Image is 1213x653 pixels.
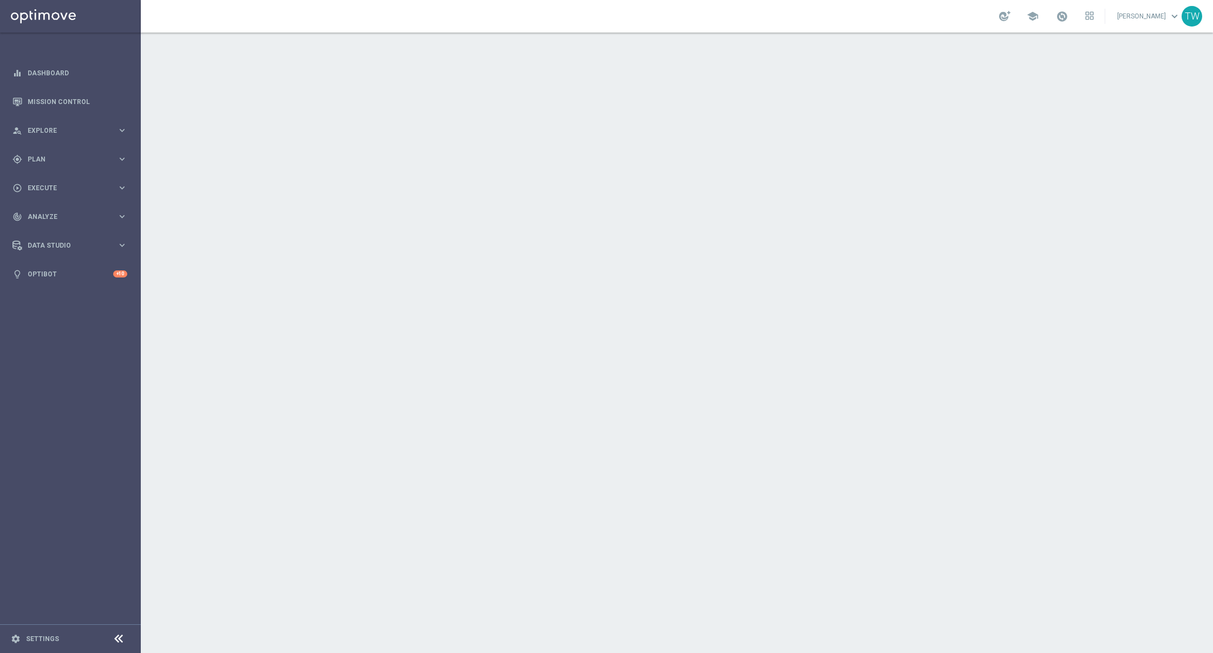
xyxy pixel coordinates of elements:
[12,212,117,222] div: Analyze
[11,634,21,644] i: settings
[12,241,117,250] div: Data Studio
[12,241,128,250] button: Data Studio keyboard_arrow_right
[12,98,128,106] button: Mission Control
[12,260,127,288] div: Optibot
[12,212,22,222] i: track_changes
[117,125,127,135] i: keyboard_arrow_right
[1169,10,1181,22] span: keyboard_arrow_down
[28,260,113,288] a: Optibot
[12,69,128,77] button: equalizer Dashboard
[1027,10,1039,22] span: school
[117,211,127,222] i: keyboard_arrow_right
[28,87,127,116] a: Mission Control
[12,183,117,193] div: Execute
[12,154,117,164] div: Plan
[12,87,127,116] div: Mission Control
[28,242,117,249] span: Data Studio
[28,214,117,220] span: Analyze
[12,126,128,135] button: person_search Explore keyboard_arrow_right
[117,240,127,250] i: keyboard_arrow_right
[1116,8,1182,24] a: [PERSON_NAME]keyboard_arrow_down
[12,155,128,164] button: gps_fixed Plan keyboard_arrow_right
[12,154,22,164] i: gps_fixed
[28,156,117,163] span: Plan
[12,68,22,78] i: equalizer
[28,185,117,191] span: Execute
[28,59,127,87] a: Dashboard
[12,59,127,87] div: Dashboard
[12,126,117,135] div: Explore
[12,269,22,279] i: lightbulb
[113,270,127,277] div: +10
[12,184,128,192] button: play_circle_outline Execute keyboard_arrow_right
[12,212,128,221] button: track_changes Analyze keyboard_arrow_right
[1182,6,1202,27] div: TW
[117,183,127,193] i: keyboard_arrow_right
[12,270,128,279] button: lightbulb Optibot +10
[26,636,59,642] a: Settings
[12,126,22,135] i: person_search
[117,154,127,164] i: keyboard_arrow_right
[12,183,22,193] i: play_circle_outline
[28,127,117,134] span: Explore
